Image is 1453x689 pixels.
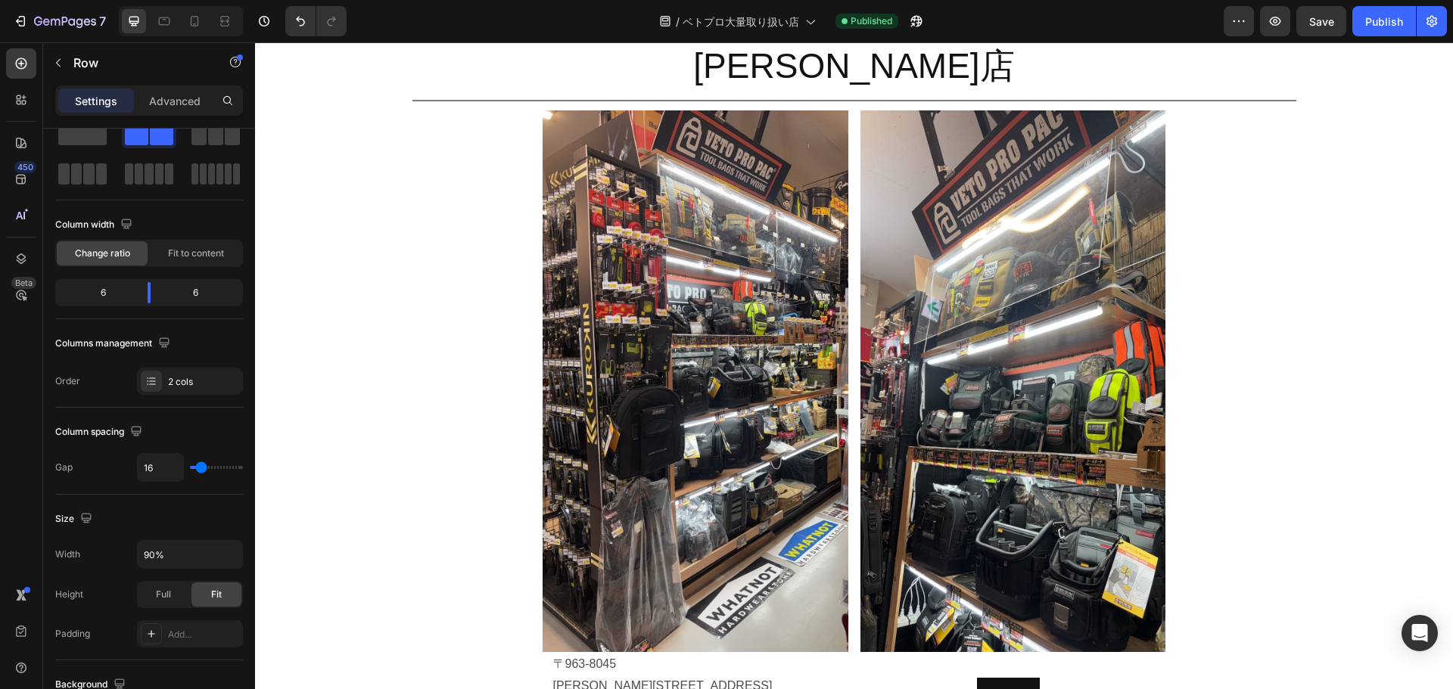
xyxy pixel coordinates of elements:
[1296,6,1346,36] button: Save
[99,12,106,30] p: 7
[722,635,785,675] a: MAP
[55,548,80,561] div: Width
[11,277,36,289] div: Beta
[75,93,117,109] p: Settings
[55,334,173,354] div: Columns management
[138,541,242,568] input: Auto
[255,42,1453,689] iframe: Design area
[55,422,145,442] div: Column spacing
[740,644,767,666] p: MAP
[1365,14,1403,29] div: Publish
[55,588,83,601] div: Height
[138,454,183,481] input: Auto
[1402,615,1438,651] div: Open Intercom Messenger
[288,68,593,610] img: gempages_525490314757014773-b94c01f0-89b3-4a0e-ab5b-9bcee278f305.jpg
[55,461,73,474] div: Gap
[298,611,592,676] p: 〒963-8045 [PERSON_NAME][STREET_ADDRESS][PERSON_NAME][PERSON_NAME]
[156,588,171,601] span: Full
[55,627,90,641] div: Padding
[285,6,347,36] div: Undo/Redo
[211,588,222,601] span: Fit
[149,93,201,109] p: Advanced
[55,374,80,388] div: Order
[683,14,799,29] span: ベトプロ大量取り扱い店
[14,161,36,173] div: 450
[55,509,95,529] div: Size
[6,6,113,36] button: 7
[168,247,224,260] span: Fit to content
[58,282,135,303] div: 6
[1309,15,1334,28] span: Save
[1352,6,1416,36] button: Publish
[605,68,910,610] img: gempages_525490314757014773-67b68a58-794d-4af6-a2ad-25ce82a75cd6.jpg
[168,628,239,641] div: Add...
[163,282,240,303] div: 6
[75,247,130,260] span: Change ratio
[676,14,680,29] span: /
[168,375,239,389] div: 2 cols
[55,215,135,235] div: Column width
[851,14,892,28] span: Published
[73,54,202,72] p: Row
